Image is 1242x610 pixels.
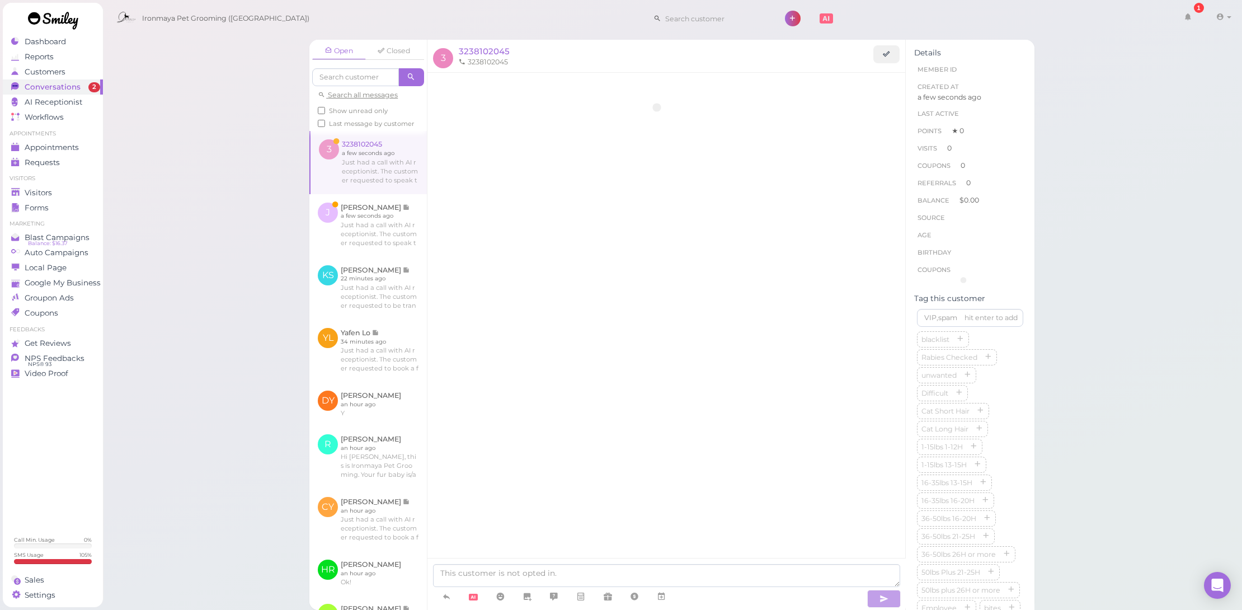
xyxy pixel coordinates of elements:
[14,551,44,559] div: SMS Usage
[25,143,79,152] span: Appointments
[25,112,64,122] span: Workflows
[3,79,103,95] a: Conversations 2
[919,514,978,523] span: 36-50lbs 16-20H
[25,233,90,242] span: Blast Campaigns
[914,48,1026,58] div: Details
[918,65,957,73] span: Member ID
[142,3,309,34] span: Ironmaya Pet Grooming ([GEOGRAPHIC_DATA])
[3,34,103,49] a: Dashboard
[918,196,951,204] span: Balance
[25,369,68,378] span: Video Proof
[3,220,103,228] li: Marketing
[919,407,972,415] span: Cat Short Hair
[25,293,74,303] span: Groupon Ads
[14,536,55,543] div: Call Min. Usage
[28,239,68,248] span: Balance: $16.37
[25,339,71,348] span: Get Reviews
[918,231,931,239] span: age
[919,550,998,559] span: 36-50lbs 26H or more
[84,536,92,543] div: 0 %
[3,366,103,381] a: Video Proof
[25,188,52,198] span: Visitors
[312,43,366,60] a: Open
[918,248,951,256] span: Birthday
[3,588,103,603] a: Settings
[3,326,103,334] li: Feedbacks
[318,91,398,99] a: Search all messages
[918,162,951,170] span: Coupons
[1204,572,1231,599] div: Open Intercom Messenger
[919,461,969,469] span: 1-15lbs 13-15H
[3,95,103,110] a: AI Receptionist
[25,67,65,77] span: Customers
[312,68,399,86] input: Search customer
[3,49,103,64] a: Reports
[918,127,942,135] span: Points
[318,107,325,114] input: Show unread only
[919,496,977,505] span: 16-35lbs 16-20H
[3,140,103,155] a: Appointments
[25,354,84,363] span: NPS Feedbacks
[661,10,770,27] input: Search customer
[919,478,975,487] span: 16-35lbs 13-15H
[919,568,982,576] span: 50lbs Plus 21-25H
[25,52,54,62] span: Reports
[367,43,421,59] a: Closed
[914,294,1026,303] div: Tag this customer
[918,110,959,118] span: Last Active
[28,360,51,369] span: NPS® 93
[918,92,981,102] span: a few seconds ago
[919,389,951,397] span: Difficult
[1194,3,1204,13] div: 1
[79,551,92,559] div: 105 %
[456,57,511,67] li: 3238102045
[914,157,1026,175] li: 0
[329,107,388,115] span: Show unread only
[25,308,58,318] span: Coupons
[25,203,49,213] span: Forms
[25,37,66,46] span: Dashboard
[919,532,977,541] span: 36-50lbs 21-25H
[318,120,325,127] input: Last message by customer
[919,371,959,379] span: unwanted
[3,64,103,79] a: Customers
[25,590,55,600] span: Settings
[919,425,971,433] span: Cat Long Hair
[3,275,103,290] a: Google My Business
[3,351,103,366] a: NPS Feedbacks NPS® 93
[3,175,103,182] li: Visitors
[25,248,88,257] span: Auto Campaigns
[3,200,103,215] a: Forms
[918,83,959,91] span: Created At
[88,82,100,92] span: 2
[25,263,67,273] span: Local Page
[918,144,937,152] span: Visits
[3,245,103,260] a: Auto Campaigns
[952,126,964,135] span: ★ 0
[25,82,81,92] span: Conversations
[914,174,1026,192] li: 0
[3,573,103,588] a: Sales
[914,139,1026,157] li: 0
[965,313,1018,323] div: hit enter to add
[25,158,60,167] span: Requests
[3,260,103,275] a: Local Page
[25,97,82,107] span: AI Receptionist
[919,443,965,451] span: 1-15lbs 1-12H
[919,586,1003,594] span: 50lbs plus 26H or more
[917,309,1023,327] input: VIP,spam
[959,196,979,204] span: $0.00
[918,179,956,187] span: Referrals
[3,290,103,306] a: Groupon Ads
[918,266,951,274] span: Coupons
[3,130,103,138] li: Appointments
[3,155,103,170] a: Requests
[919,353,980,362] span: Rabies Checked
[329,120,415,128] span: Last message by customer
[3,185,103,200] a: Visitors
[3,230,103,245] a: Blast Campaigns Balance: $16.37
[433,48,453,68] span: 3
[459,46,510,57] a: 3238102045
[25,278,101,288] span: Google My Business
